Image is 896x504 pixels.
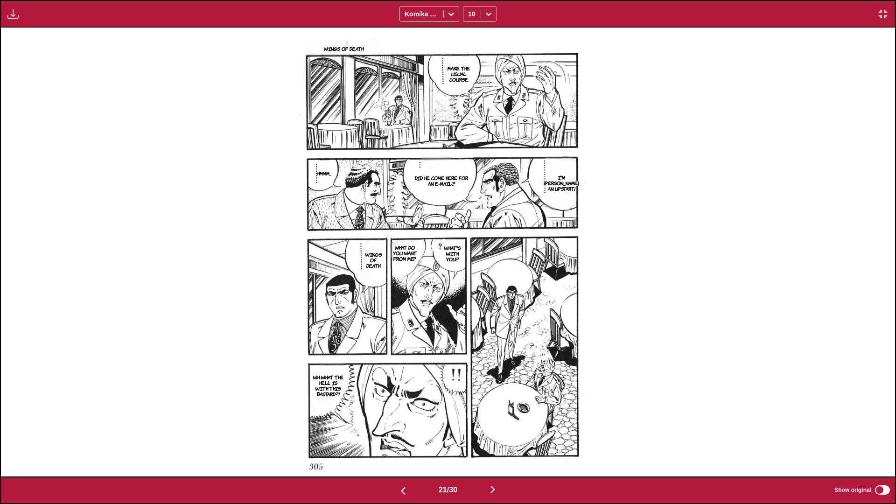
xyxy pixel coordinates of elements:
[542,173,581,193] p: I'm [PERSON_NAME], an upstart!
[442,63,476,84] p: Make the usual course.
[315,168,333,178] p: Hmmm...
[439,486,457,494] span: 21 / 30
[398,485,409,497] img: Previous page
[296,28,600,476] img: Manga Panel
[388,243,422,263] p: What do you want from me?
[410,173,473,188] p: Did he come here for an e-mail...?
[322,44,365,53] p: Wings of Death
[441,243,464,264] p: What's with you?
[311,372,346,399] p: Wh-What the hell is with this bastard?!
[875,485,890,495] input: Show original
[487,484,498,495] img: Next page
[834,487,871,493] span: Show original
[7,8,19,20] img: Download translated images
[361,250,385,270] p: Wings of Death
